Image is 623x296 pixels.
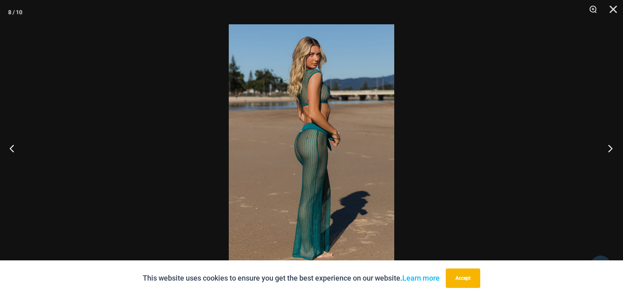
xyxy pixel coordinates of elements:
[593,128,623,168] button: Next
[8,6,22,18] div: 8 / 10
[402,274,440,282] a: Learn more
[229,24,394,272] img: Show Stopper Jade 366 Top 5007 pants 04
[143,272,440,284] p: This website uses cookies to ensure you get the best experience on our website.
[446,268,480,288] button: Accept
